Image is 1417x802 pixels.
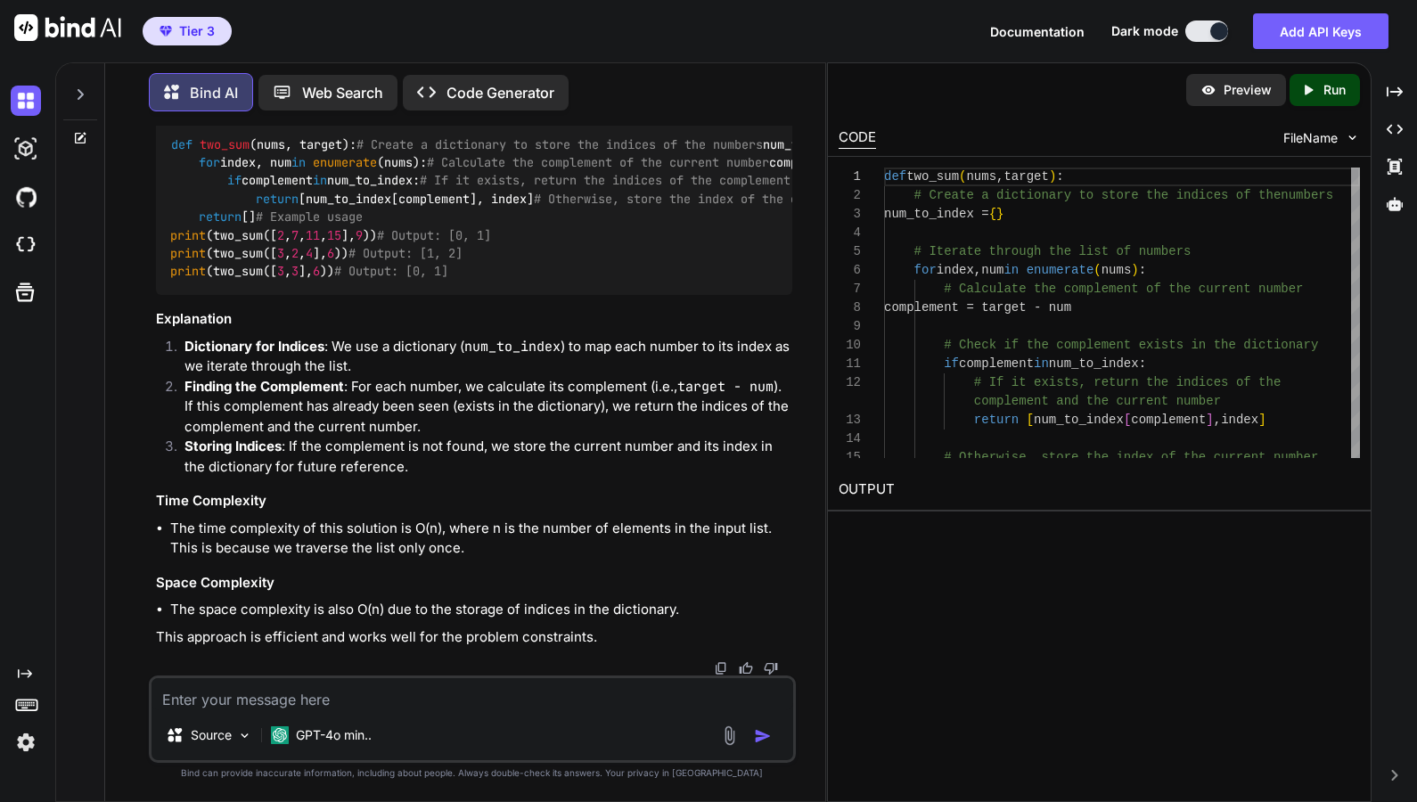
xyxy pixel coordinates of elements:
[996,207,1003,221] span: }
[1004,169,1049,184] span: target
[227,173,242,189] span: if
[1027,413,1034,427] span: [
[884,169,906,184] span: def
[160,26,172,37] img: premium
[534,191,1019,207] span: # Otherwise, store the index of the current number in the dictionary
[1132,263,1139,277] span: )
[149,766,796,780] p: Bind can provide inaccurate information, including about people. Always double-check its answers....
[839,299,861,317] div: 8
[277,227,284,243] span: 2
[839,355,861,373] div: 11
[944,282,1303,296] span: # Calculate the complement of the current number
[1057,169,1064,184] span: :
[1049,356,1139,371] span: num_to_index
[11,727,41,757] img: settings
[313,264,320,280] span: 6
[1258,413,1265,427] span: ]
[1004,263,1020,277] span: in
[884,300,1071,315] span: complement = target - num
[839,224,861,242] div: 4
[1094,263,1102,277] span: (
[257,136,342,152] span: nums, target
[944,338,1318,352] span: # Check if the complement exists in the dictionary
[1139,263,1146,277] span: :
[839,448,861,467] div: 15
[11,182,41,212] img: githubDark
[839,205,861,224] div: 3
[974,263,981,277] span: ,
[1221,413,1258,427] span: index
[996,169,1003,184] span: ,
[1049,169,1056,184] span: )
[184,338,324,355] strong: Dictionary for Indices
[356,227,363,243] span: 9
[839,168,861,186] div: 1
[170,264,206,280] span: print
[839,242,861,261] div: 5
[334,264,448,280] span: # Output: [0, 1]
[1139,356,1146,371] span: :
[170,377,792,438] li: : For each number, we calculate its complement (i.e., ). If this complement has already been seen...
[839,373,861,392] div: 12
[1111,22,1178,40] span: Dark mode
[14,14,121,41] img: Bind AI
[1102,263,1132,277] span: nums
[839,317,861,336] div: 9
[839,127,876,149] div: CODE
[884,207,989,221] span: num_to_index =
[446,82,554,103] p: Code Generator
[839,261,861,280] div: 6
[967,169,997,184] span: nums
[11,134,41,164] img: darkAi-studio
[420,173,954,189] span: # If it exists, return the indices of the complement and the current number
[356,136,763,152] span: # Create a dictionary to store the indices of the numbers
[170,600,792,620] li: The space complexity is also O(n) due to the storage of indices in the dictionary.
[1034,413,1124,427] span: num_to_index
[839,186,861,205] div: 2
[959,356,1034,371] span: complement
[914,188,1282,202] span: # Create a dictionary to store the indices of the
[184,438,282,454] strong: Storing Indices
[914,244,1192,258] span: # Iterate through the list of numbers
[199,154,220,170] span: for
[170,437,792,477] li: : If the complement is not found, we store the current number and its index in the dictionary for...
[271,726,289,744] img: GPT-4o mini
[839,280,861,299] div: 7
[156,491,792,511] h3: Time Complexity
[1207,413,1214,427] span: ]
[327,227,341,243] span: 15
[906,169,959,184] span: two_sum
[191,726,232,744] p: Source
[719,725,740,746] img: attachment
[944,356,959,371] span: if
[256,191,299,207] span: return
[296,726,372,744] p: GPT-4o min..
[974,413,1019,427] span: return
[156,627,792,648] p: This approach is efficient and works well for the problem constraints.
[1323,81,1346,99] p: Run
[291,245,299,261] span: 2
[1283,129,1338,147] span: FileName
[291,154,306,170] span: in
[313,173,327,189] span: in
[959,169,966,184] span: (
[277,245,284,261] span: 3
[714,661,728,675] img: copy
[1034,356,1049,371] span: in
[739,661,753,675] img: like
[989,207,996,221] span: {
[143,17,232,45] button: premiumTier 3
[179,22,215,40] span: Tier 3
[200,136,250,152] span: two_sum
[1224,81,1272,99] p: Preview
[313,154,377,170] span: enumerate
[464,338,561,356] code: num_to_index
[156,309,792,330] h3: Explanation
[291,264,299,280] span: 3
[291,227,299,243] span: 7
[839,411,861,430] div: 13
[754,727,772,745] img: icon
[1282,188,1334,202] span: numbers
[990,22,1085,41] button: Documentation
[1132,413,1207,427] span: complement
